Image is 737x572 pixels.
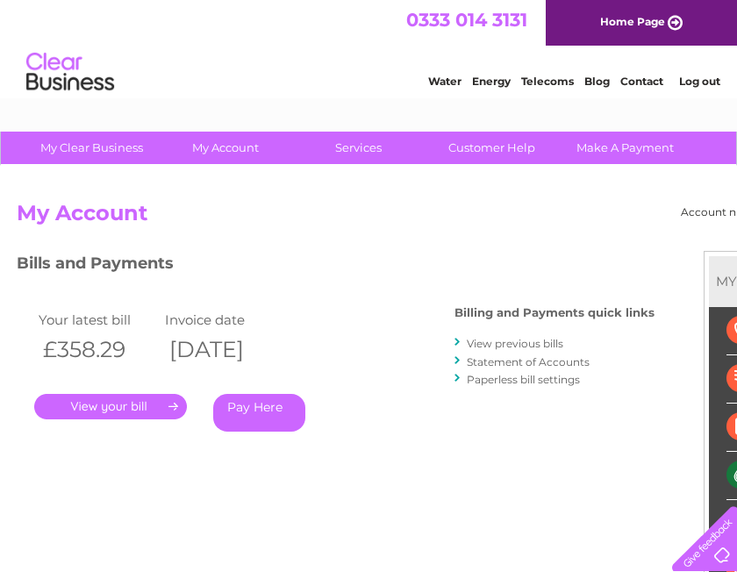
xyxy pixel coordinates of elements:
th: [DATE] [161,332,287,368]
a: View previous bills [467,337,563,350]
a: Make A Payment [553,132,698,164]
a: Statement of Accounts [467,355,590,368]
a: Blog [584,75,610,88]
a: Pay Here [213,394,305,432]
a: Telecoms [521,75,574,88]
td: Invoice date [161,308,287,332]
a: . [34,394,187,419]
a: Customer Help [419,132,564,164]
a: Paperless bill settings [467,373,580,386]
a: Water [428,75,462,88]
a: Contact [620,75,663,88]
a: Log out [679,75,720,88]
th: £358.29 [34,332,161,368]
h4: Billing and Payments quick links [454,306,655,319]
a: 0333 014 3131 [406,9,527,31]
td: Your latest bill [34,308,161,332]
img: logo.png [25,46,115,99]
a: My Clear Business [19,132,164,164]
a: Services [286,132,431,164]
a: Energy [472,75,511,88]
h3: Bills and Payments [17,251,655,282]
a: My Account [153,132,297,164]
